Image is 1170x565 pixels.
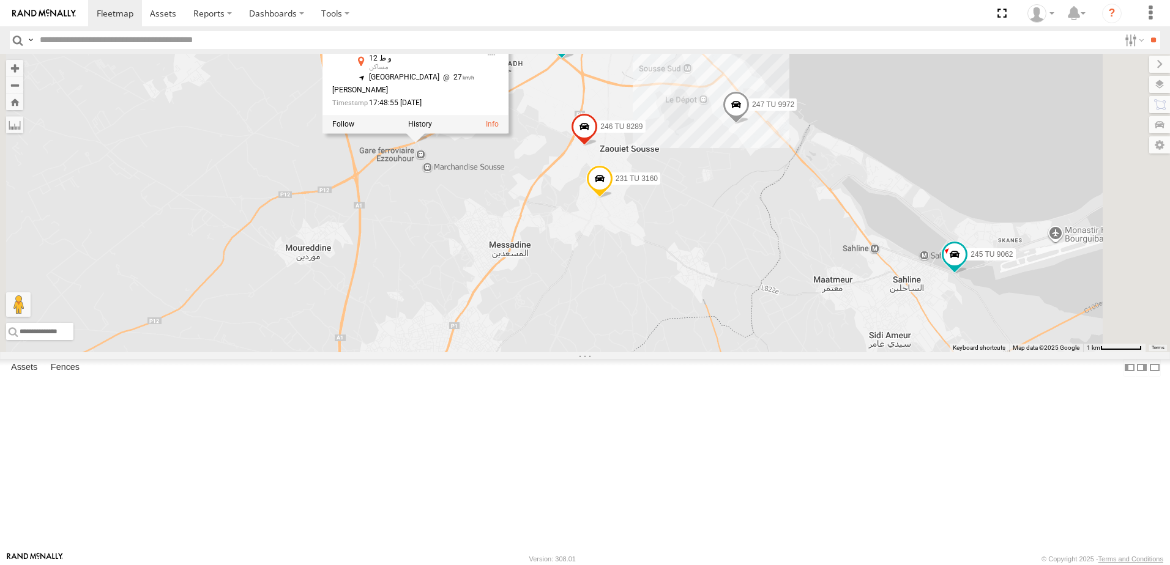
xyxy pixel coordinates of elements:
label: Map Settings [1149,136,1170,153]
div: Version: 308.01 [529,555,576,563]
div: مساكن [369,64,474,72]
label: Realtime tracking of Asset [332,120,354,128]
label: Dock Summary Table to the Right [1136,359,1148,377]
span: 247 TU 9972 [752,101,794,109]
label: Measure [6,116,23,133]
label: View Asset History [408,120,432,128]
div: © Copyright 2025 - [1041,555,1163,563]
span: 231 TU 3160 [616,174,658,183]
span: [GEOGRAPHIC_DATA] [369,73,439,82]
span: Map data ©2025 Google [1013,344,1079,351]
a: Terms (opens in new tab) [1152,345,1164,350]
div: Nejah Benkhalifa [1023,4,1059,23]
label: Assets [5,359,43,376]
a: Terms and Conditions [1098,555,1163,563]
div: [PERSON_NAME] [332,87,474,95]
label: Search Filter Options [1120,31,1146,49]
button: Keyboard shortcuts [953,344,1005,352]
button: Drag Pegman onto the map to open Street View [6,292,31,317]
button: Zoom out [6,76,23,94]
button: Zoom Home [6,94,23,110]
span: 1 km [1087,344,1100,351]
a: View Asset Details [486,120,499,128]
div: و ط 12 [369,54,474,62]
a: Visit our Website [7,553,63,565]
i: ? [1102,4,1122,23]
label: Fences [45,359,86,376]
button: Map Scale: 1 km per 64 pixels [1083,344,1146,352]
span: 27 [439,73,474,82]
div: Date/time of location update [332,100,474,108]
label: Hide Summary Table [1149,359,1161,377]
button: Zoom in [6,60,23,76]
label: Dock Summary Table to the Left [1123,359,1136,377]
span: 245 TU 9062 [971,250,1013,259]
span: 246 TU 8289 [600,122,643,131]
img: rand-logo.svg [12,9,76,18]
label: Search Query [26,31,35,49]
